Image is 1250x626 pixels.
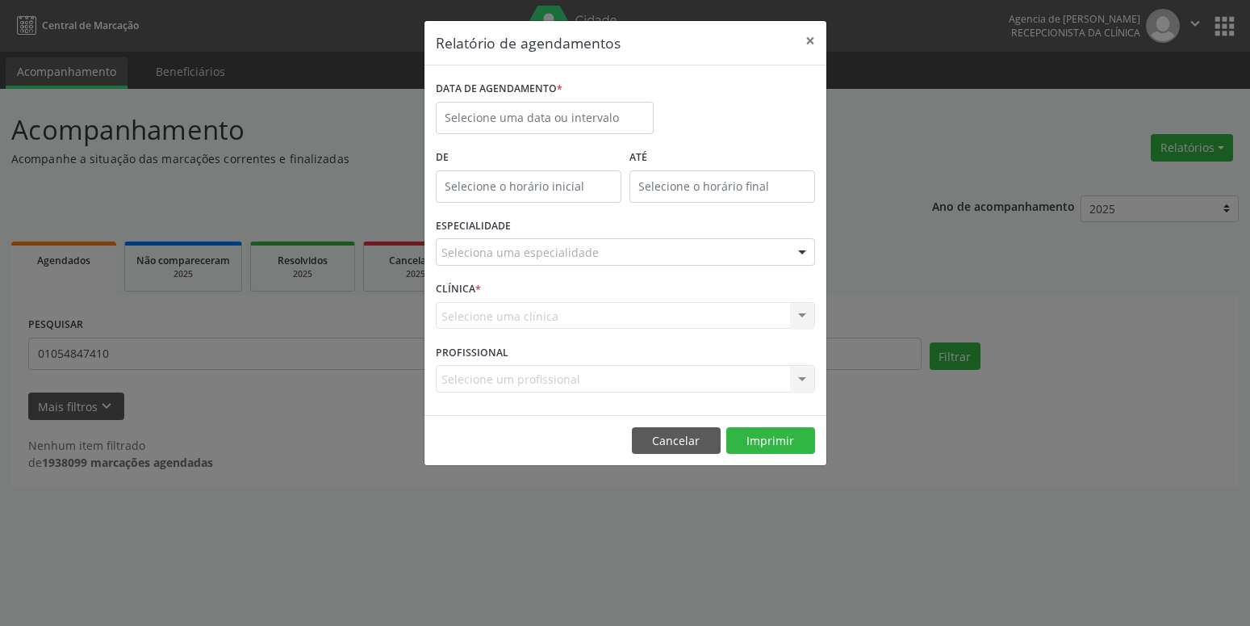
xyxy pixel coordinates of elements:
label: PROFISSIONAL [436,340,508,365]
button: Close [794,21,826,61]
button: Cancelar [632,427,721,455]
label: DATA DE AGENDAMENTO [436,77,562,102]
label: ESPECIALIDADE [436,214,511,239]
input: Selecione o horário final [629,170,815,203]
input: Selecione o horário inicial [436,170,621,203]
button: Imprimir [726,427,815,455]
h5: Relatório de agendamentos [436,32,621,53]
input: Selecione uma data ou intervalo [436,102,654,134]
span: Seleciona uma especialidade [441,244,599,261]
label: De [436,145,621,170]
label: ATÉ [629,145,815,170]
label: CLÍNICA [436,277,481,302]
